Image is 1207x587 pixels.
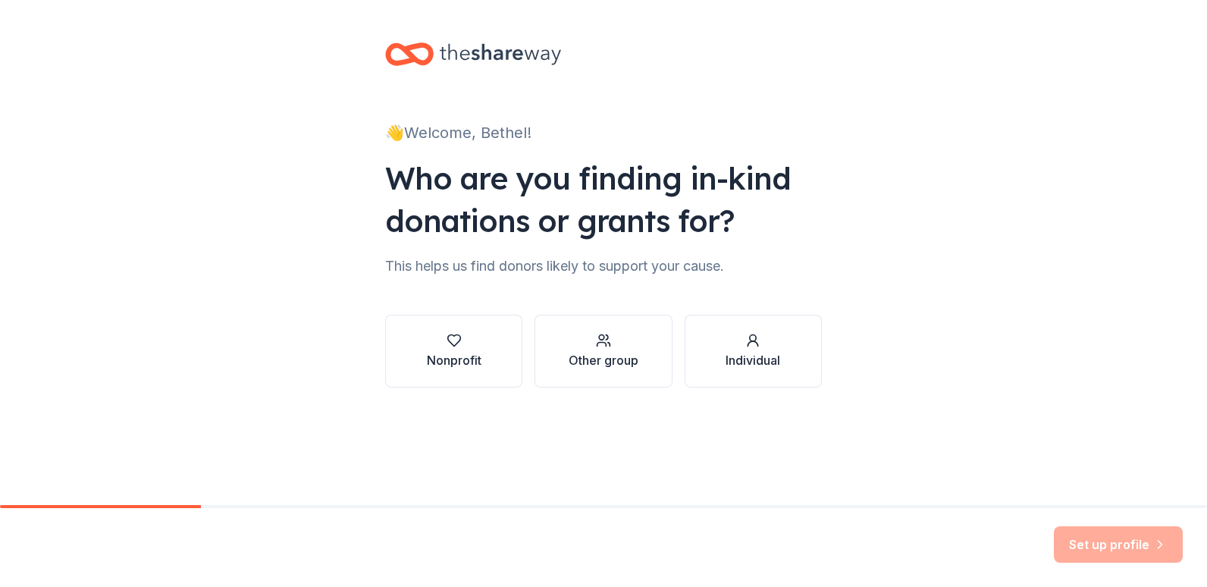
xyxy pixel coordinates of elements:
button: Other group [535,315,672,388]
div: This helps us find donors likely to support your cause. [385,254,822,278]
div: Who are you finding in-kind donations or grants for? [385,157,822,242]
div: Nonprofit [427,351,481,369]
div: 👋 Welcome, Bethel! [385,121,822,145]
button: Individual [685,315,822,388]
div: Individual [726,351,780,369]
div: Other group [569,351,638,369]
button: Nonprofit [385,315,522,388]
